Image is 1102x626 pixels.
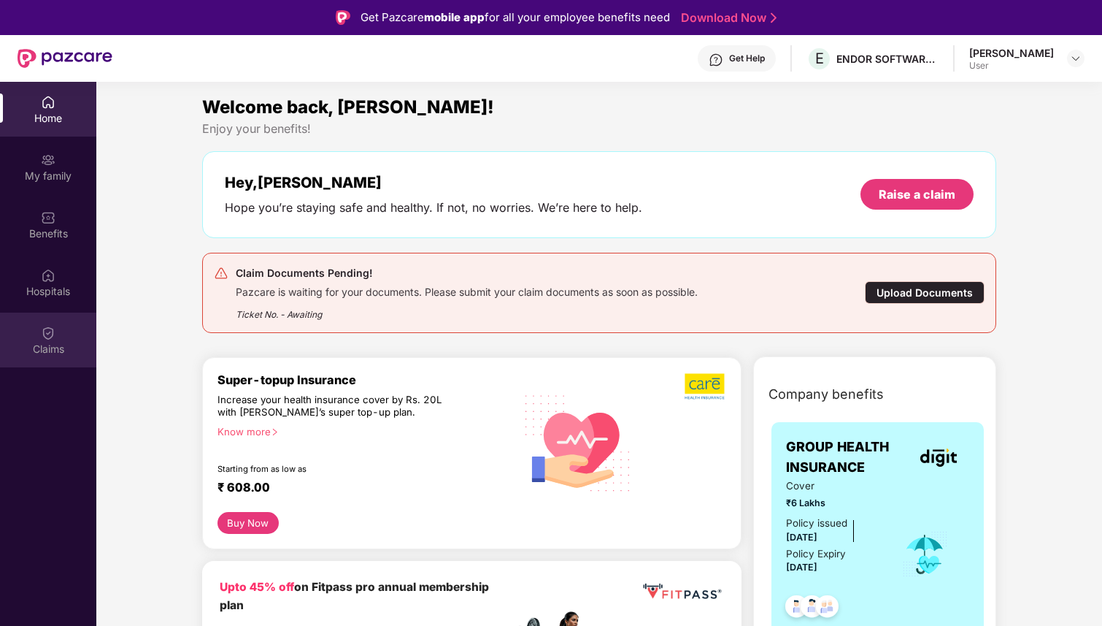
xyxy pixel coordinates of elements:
span: ₹6 Lakhs [786,496,882,511]
strong: mobile app [424,10,485,24]
span: E [815,50,824,67]
img: b5dec4f62d2307b9de63beb79f102df3.png [685,373,726,400]
div: Hope you’re staying safe and healthy. If not, no worries. We’re here to help. [225,200,642,215]
a: Download Now [681,10,772,26]
img: fppp.png [640,579,724,605]
b: Upto 45% off [220,580,294,594]
span: Welcome back, [PERSON_NAME]! [202,96,494,118]
img: svg+xml;base64,PHN2ZyBpZD0iSG9zcGl0YWxzIiB4bWxucz0iaHR0cDovL3d3dy53My5vcmcvMjAwMC9zdmciIHdpZHRoPS... [41,268,55,283]
img: New Pazcare Logo [18,49,112,68]
span: Cover [786,478,882,494]
div: Enjoy your benefits! [202,121,996,137]
div: Get Help [729,53,765,64]
div: Policy issued [786,516,847,531]
b: on Fitpass pro annual membership plan [220,580,489,611]
div: Ticket No. - Awaiting [236,299,698,321]
span: Company benefits [768,384,884,405]
div: Claim Documents Pending! [236,264,698,282]
span: [DATE] [786,532,817,543]
div: Hey, [PERSON_NAME] [225,174,642,191]
img: Stroke [771,10,777,26]
div: Super-topup Insurance [217,373,515,387]
div: Starting from as low as [217,464,452,474]
div: Increase your health insurance cover by Rs. 20L with [PERSON_NAME]’s super top-up plan. [217,394,451,419]
div: Get Pazcare for all your employee benefits need [361,9,670,26]
img: svg+xml;base64,PHN2ZyB4bWxucz0iaHR0cDovL3d3dy53My5vcmcvMjAwMC9zdmciIHdpZHRoPSIyNCIgaGVpZ2h0PSIyNC... [214,266,228,280]
img: svg+xml;base64,PHN2ZyBpZD0iSG9tZSIgeG1sbnM9Imh0dHA6Ly93d3cudzMub3JnLzIwMDAvc3ZnIiB3aWR0aD0iMjAiIG... [41,95,55,110]
img: svg+xml;base64,PHN2ZyBpZD0iQ2xhaW0iIHhtbG5zPSJodHRwOi8vd3d3LnczLm9yZy8yMDAwL3N2ZyIgd2lkdGg9IjIwIi... [41,326,55,340]
span: [DATE] [786,562,817,573]
img: svg+xml;base64,PHN2ZyB4bWxucz0iaHR0cDovL3d3dy53My5vcmcvMjAwMC9zdmciIHhtbG5zOnhsaW5rPSJodHRwOi8vd3... [515,378,641,507]
img: Logo [336,10,350,25]
span: right [271,428,279,436]
div: Know more [217,426,506,436]
div: Policy Expiry [786,546,846,562]
div: Pazcare is waiting for your documents. Please submit your claim documents as soon as possible. [236,282,698,299]
div: [PERSON_NAME] [969,46,1054,60]
button: Buy Now [217,512,279,534]
img: icon [901,530,949,579]
img: svg+xml;base64,PHN2ZyBpZD0iSGVscC0zMngzMiIgeG1sbnM9Imh0dHA6Ly93d3cudzMub3JnLzIwMDAvc3ZnIiB3aWR0aD... [709,53,723,67]
div: ENDOR SOFTWARE PRIVATE LIMITED [836,52,939,66]
div: Upload Documents [865,281,985,304]
img: svg+xml;base64,PHN2ZyBpZD0iRHJvcGRvd24tMzJ4MzIiIHhtbG5zPSJodHRwOi8vd3d3LnczLm9yZy8yMDAwL3N2ZyIgd2... [1070,53,1082,64]
div: ₹ 608.00 [217,480,500,497]
span: GROUP HEALTH INSURANCE [786,437,909,478]
img: svg+xml;base64,PHN2ZyB3aWR0aD0iMjAiIGhlaWdodD0iMjAiIHZpZXdCb3g9IjAgMCAyMCAyMCIgZmlsbD0ibm9uZSIgeG... [41,153,55,167]
img: insurerLogo [920,448,957,467]
div: Raise a claim [879,186,955,202]
img: svg+xml;base64,PHN2ZyBpZD0iQmVuZWZpdHMiIHhtbG5zPSJodHRwOi8vd3d3LnczLm9yZy8yMDAwL3N2ZyIgd2lkdGg9Ij... [41,210,55,225]
div: User [969,60,1054,72]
